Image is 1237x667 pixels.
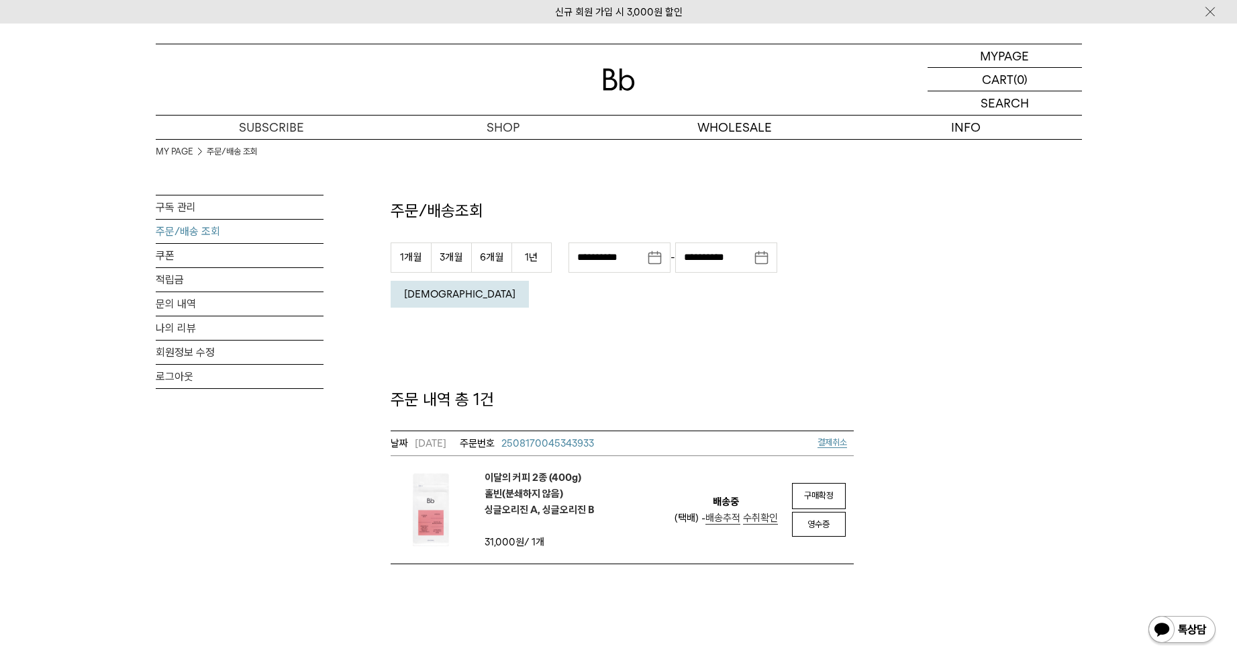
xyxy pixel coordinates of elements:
[804,490,834,500] span: 구매확정
[156,244,324,267] a: 쿠폰
[460,435,594,451] a: 2508170045343933
[818,437,847,448] a: 결제취소
[156,145,193,159] a: MY PAGE
[485,470,595,518] em: 이달의 커피 2종 (400g) 홀빈(분쇄하지 않음) 싱글오리진 A, 싱글오리진 B
[156,316,324,340] a: 나의 리뷰
[1013,68,1028,91] p: (0)
[818,437,847,447] span: 결제취소
[156,116,387,139] a: SUBSCRIBE
[980,44,1029,67] p: MYPAGE
[387,116,619,139] a: SHOP
[603,69,635,91] img: 로고
[156,195,324,219] a: 구독 관리
[807,519,830,529] span: 영수증
[391,435,446,451] em: [DATE]
[792,483,846,509] a: 구매확정
[713,494,739,510] em: 배송중
[391,388,854,411] p: 주문 내역 총 1건
[156,292,324,316] a: 문의 내역
[982,68,1013,91] p: CART
[850,116,1082,139] p: INFO
[156,365,324,388] a: 로그아웃
[485,470,595,518] a: 이달의 커피 2종 (400g)홀빈(분쇄하지 않음)싱글오리진 A, 싱글오리진 B
[511,242,552,273] button: 1년
[156,268,324,292] a: 적립금
[928,68,1082,91] a: CART (0)
[705,512,740,525] a: 배송추적
[555,6,683,18] a: 신규 회원 가입 시 3,000원 할인
[981,91,1029,115] p: SEARCH
[404,288,515,300] em: [DEMOGRAPHIC_DATA]
[568,242,777,273] div: -
[207,145,258,159] a: 주문/배송 조회
[743,512,778,525] a: 수취확인
[391,199,854,222] p: 주문/배송조회
[156,220,324,243] a: 주문/배송 조회
[471,242,511,273] button: 6개월
[485,536,524,548] strong: 31,000원
[156,341,324,364] a: 회원정보 수정
[792,512,846,537] a: 영수증
[391,470,471,550] img: 이달의 커피
[1147,615,1217,647] img: 카카오톡 채널 1:1 채팅 버튼
[619,116,850,139] p: WHOLESALE
[501,437,594,449] span: 2508170045343933
[928,44,1082,68] a: MYPAGE
[391,242,431,273] button: 1개월
[675,510,778,526] div: (택배) -
[431,242,471,273] button: 3개월
[391,281,529,308] button: [DEMOGRAPHIC_DATA]
[485,534,599,550] td: / 1개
